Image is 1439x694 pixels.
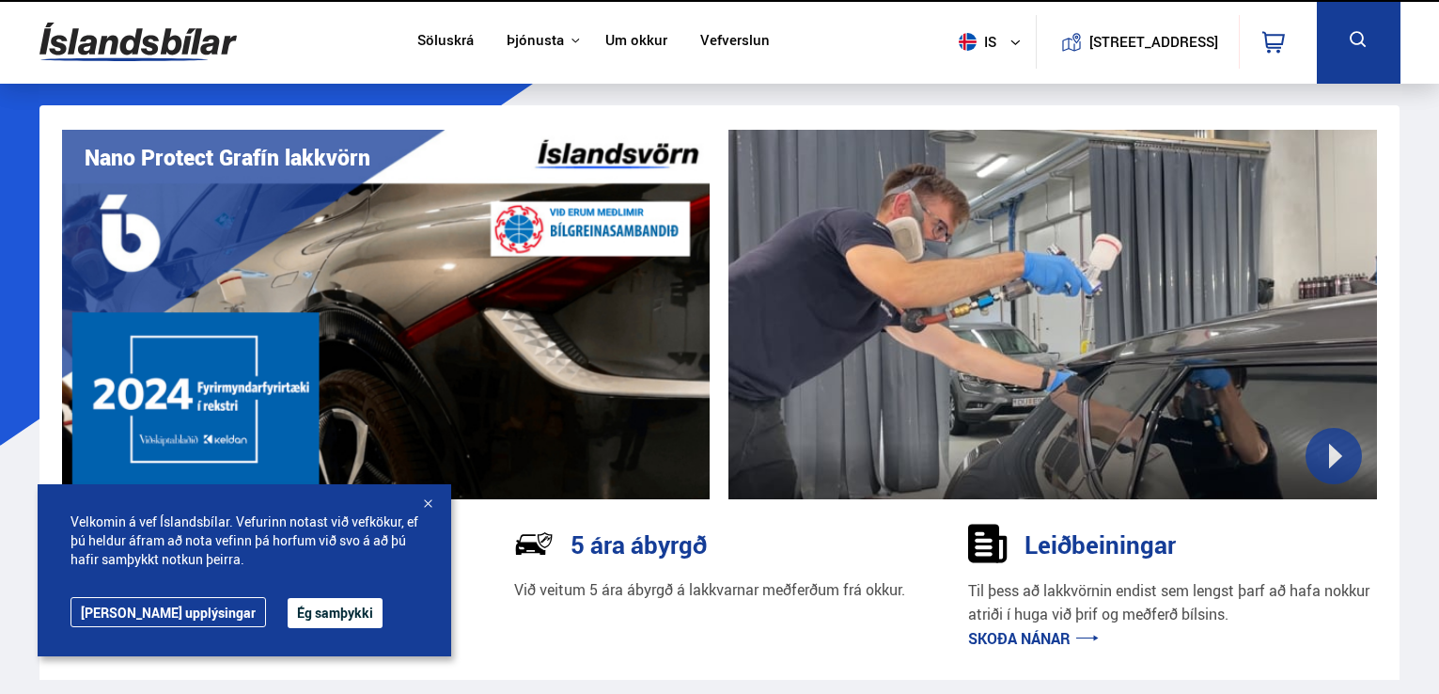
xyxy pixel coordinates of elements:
p: Til þess að lakkvörnin endist sem lengst þarf að hafa nokkur atriði í huga við þrif og meðferð bí... [968,579,1379,627]
h3: Leiðbeiningar [1025,530,1176,559]
a: Skoða nánar [968,628,1099,649]
img: sDldwouBCQTERH5k.svg [968,524,1008,563]
a: Vefverslun [700,32,770,52]
h1: Nano Protect Grafín lakkvörn [85,145,370,170]
a: Um okkur [605,32,667,52]
img: svg+xml;base64,PHN2ZyB4bWxucz0iaHR0cDovL3d3dy53My5vcmcvMjAwMC9zdmciIHdpZHRoPSI1MTIiIGhlaWdodD0iNT... [959,33,977,51]
button: is [951,14,1036,70]
h3: 5 ára ábyrgð [571,530,707,559]
a: [STREET_ADDRESS] [1046,15,1228,69]
button: Þjónusta [507,32,564,50]
button: Ég samþykki [288,598,383,628]
img: vI42ee_Copy_of_H.png [62,130,711,499]
span: is [951,33,998,51]
img: NP-R9RrMhXQFCiaa.svg [514,524,554,563]
button: [STREET_ADDRESS] [1097,34,1212,50]
span: Velkomin á vef Íslandsbílar. Vefurinn notast við vefkökur, ef þú heldur áfram að nota vefinn þá h... [70,513,418,569]
img: G0Ugv5HjCgRt.svg [39,11,237,72]
p: Við veitum 5 ára ábyrgð á lakkvarnar meðferðum frá okkur. [514,579,905,601]
a: [PERSON_NAME] upplýsingar [70,597,266,627]
a: Söluskrá [417,32,474,52]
